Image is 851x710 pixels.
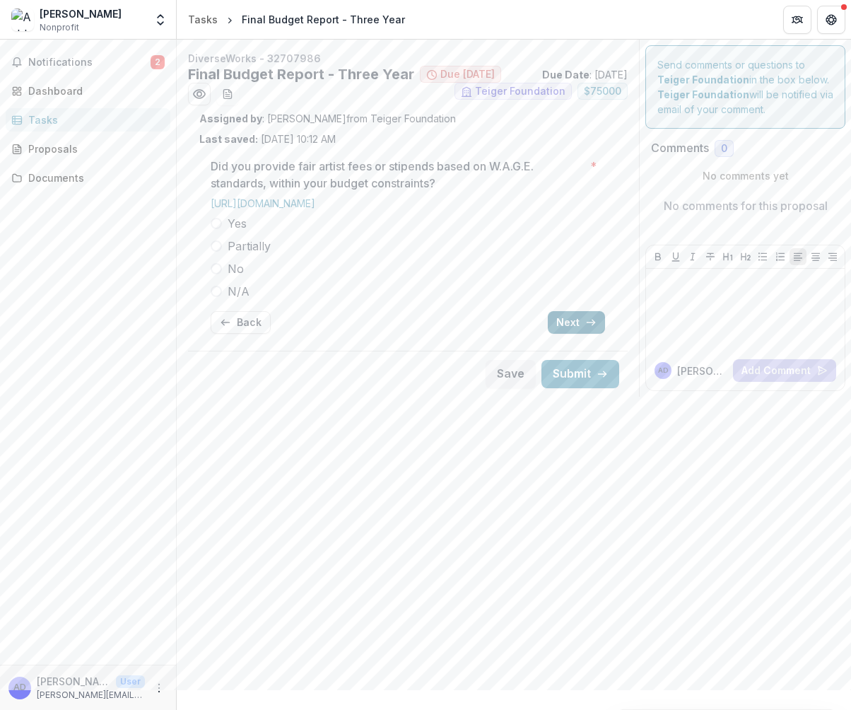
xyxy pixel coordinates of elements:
[37,674,110,689] p: [PERSON_NAME]
[151,680,168,697] button: More
[650,248,667,265] button: Bold
[216,83,239,105] button: download-word-button
[182,9,411,30] nav: breadcrumb
[783,6,811,34] button: Partners
[664,197,828,214] p: No comments for this proposal
[188,12,218,27] div: Tasks
[28,83,159,98] div: Dashboard
[188,51,628,66] p: DiverseWorks - 32707986
[440,69,495,81] span: Due [DATE]
[645,45,845,129] div: Send comments or questions to in the box below. will be notified via email of your comment.
[657,74,749,86] strong: Teiger Foundation
[475,86,565,98] span: Teiger Foundation
[737,248,754,265] button: Heading 2
[211,158,585,192] p: Did you provide fair artist fees or stipends based on W.A.G.E. standards, within your budget cons...
[40,21,79,34] span: Nonprofit
[486,360,536,388] button: Save
[6,79,170,103] a: Dashboard
[548,311,605,334] button: Next
[754,248,771,265] button: Bullet List
[807,248,824,265] button: Align Center
[667,248,684,265] button: Underline
[584,86,621,98] span: $ 75000
[541,360,619,388] button: Submit
[188,83,211,105] button: Preview 01591a82-ceb0-4ade-a5ab-5932cdc69674.pdf
[40,6,122,21] div: [PERSON_NAME]
[721,143,727,155] span: 0
[228,260,244,277] span: No
[651,141,709,155] h2: Comments
[13,683,26,692] div: Ashley DeHoyos
[6,51,170,74] button: Notifications2
[199,111,616,126] p: : [PERSON_NAME] from Teiger Foundation
[677,363,727,378] p: [PERSON_NAME]
[228,215,247,232] span: Yes
[242,12,405,27] div: Final Budget Report - Three Year
[824,248,841,265] button: Align Right
[151,6,170,34] button: Open entity switcher
[28,170,159,185] div: Documents
[658,367,668,374] div: Ashley DeHoyos
[657,88,749,100] strong: Teiger Foundation
[542,67,628,82] p: : [DATE]
[28,57,151,69] span: Notifications
[211,311,271,334] button: Back
[542,69,589,81] strong: Due Date
[211,197,315,209] a: [URL][DOMAIN_NAME]
[199,133,258,145] strong: Last saved:
[28,112,159,127] div: Tasks
[702,248,719,265] button: Strike
[11,8,34,31] img: Ashley DeHoyos Sauder
[6,108,170,132] a: Tasks
[733,359,836,382] button: Add Comment
[199,112,262,124] strong: Assigned by
[199,132,336,146] p: [DATE] 10:12 AM
[684,248,701,265] button: Italicize
[182,9,223,30] a: Tasks
[651,168,840,183] p: No comments yet
[6,166,170,190] a: Documents
[37,689,145,702] p: [PERSON_NAME][EMAIL_ADDRESS][DOMAIN_NAME]
[116,675,145,688] p: User
[228,283,250,300] span: N/A
[188,66,414,83] h2: Final Budget Report - Three Year
[151,55,165,69] span: 2
[772,248,789,265] button: Ordered List
[817,6,845,34] button: Get Help
[6,137,170,161] a: Proposals
[720,248,736,265] button: Heading 1
[228,238,271,255] span: Partially
[28,141,159,156] div: Proposals
[790,248,806,265] button: Align Left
